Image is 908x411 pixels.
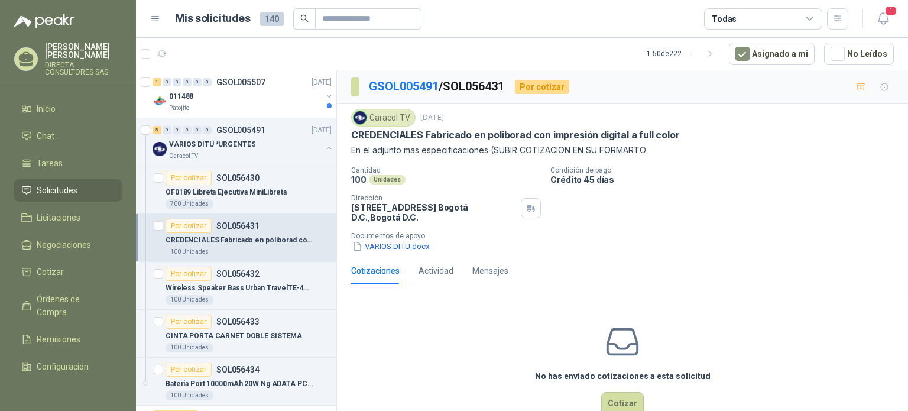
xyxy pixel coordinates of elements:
p: CREDENCIALES Fabricado en poliborad con impresión digital a full color [351,129,679,141]
p: Crédito 45 días [550,174,903,185]
p: 011488 [169,91,193,102]
a: Por cotizarSOL056430OF0189 Libreta Ejecutiva MiniLibreta700 Unidades [136,166,336,214]
p: Patojito [169,103,189,113]
span: Licitaciones [37,211,80,224]
div: Por cotizar [166,171,212,185]
div: Actividad [419,264,453,277]
p: 100 [351,174,367,185]
span: 1 [884,5,897,17]
a: 5 0 0 0 0 0 GSOL005491[DATE] Company LogoVARIOS DITU *URGENTESCaracol TV [153,123,334,161]
a: Remisiones [14,328,122,351]
p: DIRECTA CONSULTORES SAS [45,62,122,76]
p: CREDENCIALES Fabricado en poliborad con impresión digital a full color [166,235,313,246]
div: Mensajes [472,264,508,277]
span: Solicitudes [37,184,77,197]
p: VARIOS DITU *URGENTES [169,139,255,150]
p: Bateria Port 10000mAh 20W Ng ADATA PC100BKCarga [166,378,313,390]
p: SOL056434 [216,365,260,374]
p: [STREET_ADDRESS] Bogotá D.C. , Bogotá D.C. [351,202,516,222]
p: / SOL056431 [369,77,505,96]
a: Inicio [14,98,122,120]
button: 1 [873,8,894,30]
p: [DATE] [312,77,332,88]
p: Condición de pago [550,166,903,174]
p: OF0189 Libreta Ejecutiva MiniLibreta [166,187,287,198]
p: En el adjunto mas especificaciones (SUBIR COTIZACION EN SU FORMARTO [351,144,894,157]
div: Todas [712,12,737,25]
span: Cotizar [37,266,64,279]
div: 0 [183,78,192,86]
div: 100 Unidades [166,295,213,305]
img: Logo peakr [14,14,74,28]
span: Chat [37,130,54,143]
a: Cotizar [14,261,122,283]
p: SOL056431 [216,222,260,230]
div: 0 [173,78,181,86]
div: 0 [193,78,202,86]
div: 0 [193,126,202,134]
span: Negociaciones [37,238,91,251]
a: Tareas [14,152,122,174]
button: Asignado a mi [729,43,815,65]
div: 5 [153,126,161,134]
img: Company Logo [153,142,167,156]
h1: Mis solicitudes [175,10,251,27]
p: SOL056432 [216,270,260,278]
span: 140 [260,12,284,26]
div: Unidades [369,175,406,185]
a: Chat [14,125,122,147]
span: Órdenes de Compra [37,293,111,319]
a: GSOL005491 [369,79,439,93]
a: Por cotizarSOL056434Bateria Port 10000mAh 20W Ng ADATA PC100BKCarga100 Unidades [136,358,336,406]
span: search [300,14,309,22]
span: Inicio [37,102,56,115]
div: 0 [173,126,181,134]
div: 0 [183,126,192,134]
div: 100 Unidades [166,343,213,352]
div: 1 [153,78,161,86]
div: 0 [203,78,212,86]
div: Por cotizar [515,80,569,94]
p: GSOL005491 [216,126,265,134]
a: Por cotizarSOL056433CINTA PORTA CARNET DOBLE SISTEMA100 Unidades [136,310,336,358]
p: SOL056433 [216,318,260,326]
a: Por cotizarSOL056432Wireless Speaker Bass Urban TravelTE-452Speaker100 Unidades [136,262,336,310]
img: Company Logo [153,94,167,108]
a: Configuración [14,355,122,378]
div: 100 Unidades [166,391,213,400]
div: 700 Unidades [166,199,213,209]
a: Por cotizarSOL056431CREDENCIALES Fabricado en poliborad con impresión digital a full color100 Uni... [136,214,336,262]
button: VARIOS DITU.docx [351,240,431,253]
p: CINTA PORTA CARNET DOBLE SISTEMA [166,331,302,342]
p: [PERSON_NAME] [PERSON_NAME] [45,43,122,59]
p: Dirección [351,194,516,202]
p: Documentos de apoyo [351,232,903,240]
div: Por cotizar [166,363,212,377]
div: Caracol TV [351,109,416,127]
div: Por cotizar [166,315,212,329]
a: 1 0 0 0 0 0 GSOL005507[DATE] Company Logo011488Patojito [153,75,334,113]
p: SOL056430 [216,174,260,182]
p: [DATE] [420,112,444,124]
a: Negociaciones [14,234,122,256]
div: Por cotizar [166,219,212,233]
div: 0 [203,126,212,134]
span: Remisiones [37,333,80,346]
h3: No has enviado cotizaciones a esta solicitud [535,370,711,383]
p: Cantidad [351,166,541,174]
div: 1 - 50 de 222 [647,44,719,63]
a: Licitaciones [14,206,122,229]
a: Solicitudes [14,179,122,202]
div: Cotizaciones [351,264,400,277]
p: GSOL005507 [216,78,265,86]
img: Company Logo [354,111,367,124]
span: Configuración [37,360,89,373]
p: Wireless Speaker Bass Urban TravelTE-452Speaker [166,283,313,294]
div: 100 Unidades [166,247,213,257]
div: Por cotizar [166,267,212,281]
div: 0 [163,126,171,134]
p: Caracol TV [169,151,198,161]
div: 0 [163,78,171,86]
p: [DATE] [312,125,332,136]
span: Tareas [37,157,63,170]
